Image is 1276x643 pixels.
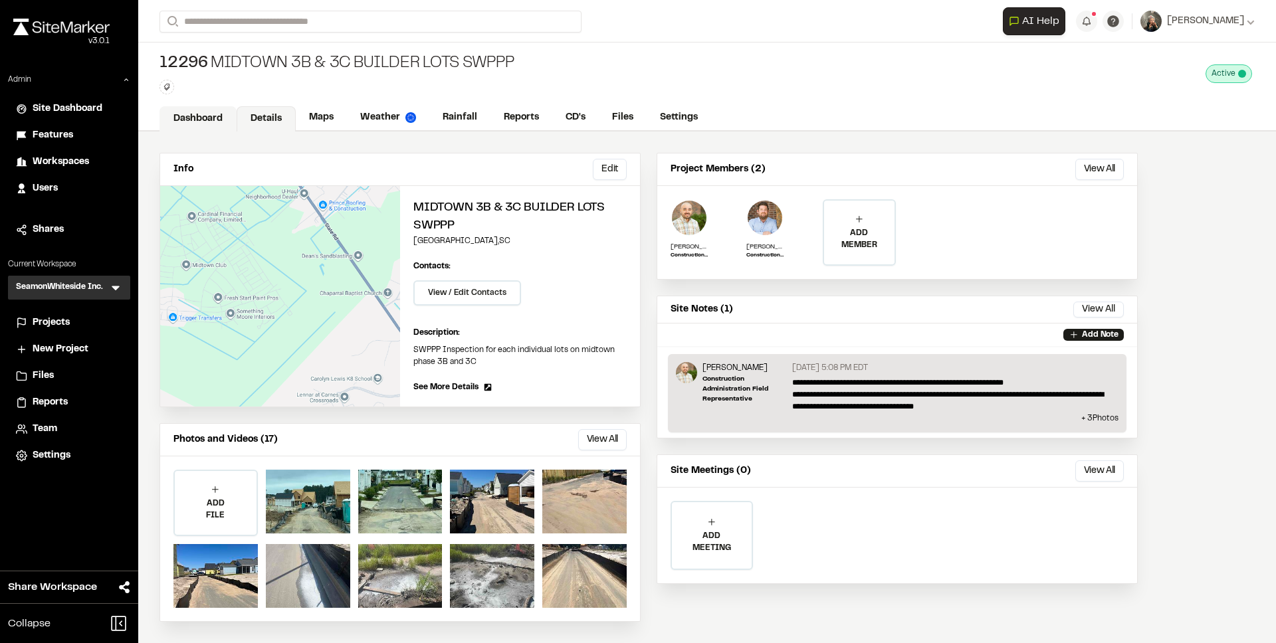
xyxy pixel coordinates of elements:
div: Open AI Assistant [1003,7,1071,35]
a: Site Dashboard [16,102,122,116]
span: Active [1212,68,1235,80]
a: Reports [490,105,552,130]
p: Site Notes (1) [671,302,733,317]
a: Users [16,181,122,196]
span: See More Details [413,381,478,393]
span: Share Workspace [8,579,97,595]
p: [PERSON_NAME] [746,242,784,252]
a: Files [599,105,647,130]
a: Weather [347,105,429,130]
p: + 3 Photo s [676,413,1118,424]
span: Settings [33,448,70,463]
a: Dashboard [159,106,237,132]
a: Files [16,369,122,383]
a: Maps [296,105,347,130]
p: [GEOGRAPHIC_DATA] , SC [413,235,627,247]
span: Team [33,422,57,436]
span: Collapse [8,616,51,632]
button: View All [1075,159,1124,180]
a: Team [16,422,122,436]
p: Add Note [1082,329,1118,341]
span: Reports [33,395,68,410]
a: Reports [16,395,122,410]
span: This project is active and counting against your active project count. [1238,70,1246,78]
p: Site Meetings (0) [671,464,751,478]
button: View All [1073,302,1124,318]
a: Projects [16,316,122,330]
p: Info [173,162,193,177]
button: Search [159,11,183,33]
p: Contacts: [413,260,451,272]
span: Projects [33,316,70,330]
span: New Project [33,342,88,357]
a: Details [237,106,296,132]
p: ADD MEMBER [824,227,895,251]
img: precipai.png [405,112,416,123]
span: 12296 [159,53,208,74]
p: Construction Admin Field Representative II [746,252,784,260]
p: Admin [8,74,31,86]
img: User [1140,11,1162,32]
span: Files [33,369,54,383]
a: CD's [552,105,599,130]
button: [PERSON_NAME] [1140,11,1255,32]
div: Oh geez...please don't... [13,35,110,47]
a: Settings [647,105,711,130]
p: Construction Administration Field Representative [702,374,787,404]
img: Shawn Simons [746,199,784,236]
span: [PERSON_NAME] [1167,14,1244,29]
span: AI Help [1022,13,1059,29]
img: rebrand.png [13,19,110,35]
button: Open AI Assistant [1003,7,1065,35]
button: View All [1075,460,1124,482]
p: [PERSON_NAME] [702,362,787,374]
p: Photos and Videos (17) [173,432,278,447]
span: Features [33,128,73,143]
p: [DATE] 5:08 PM EDT [792,362,868,374]
p: ADD FILE [175,498,257,521]
a: Settings [16,448,122,463]
a: Workspaces [16,155,122,169]
p: [PERSON_NAME] [671,242,708,252]
a: Shares [16,223,122,237]
img: Sinuhe Perez [676,362,697,383]
a: Rainfall [429,105,490,130]
a: New Project [16,342,122,357]
span: Workspaces [33,155,89,169]
span: Users [33,181,58,196]
button: View All [578,429,627,450]
div: This project is active and counting against your active project count. [1206,64,1252,83]
span: Shares [33,223,64,237]
p: Construction Administration Field Representative [671,252,708,260]
button: Edit Tags [159,80,174,94]
button: View / Edit Contacts [413,280,521,306]
a: Features [16,128,122,143]
p: ADD MEETING [672,530,752,554]
p: Current Workspace [8,258,130,270]
img: Sinuhe Perez [671,199,708,236]
span: Site Dashboard [33,102,102,116]
div: Midtown 3B & 3C Builder Lots SWPPP [159,53,514,74]
p: Description: [413,327,627,339]
p: SWPPP Inspection for each individual lots on midtown phase 3B and 3C [413,344,627,368]
p: Project Members (2) [671,162,766,177]
h3: SeamonWhiteside Inc. [16,281,103,294]
h2: Midtown 3B & 3C Builder Lots SWPPP [413,199,627,235]
button: Edit [593,159,627,180]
